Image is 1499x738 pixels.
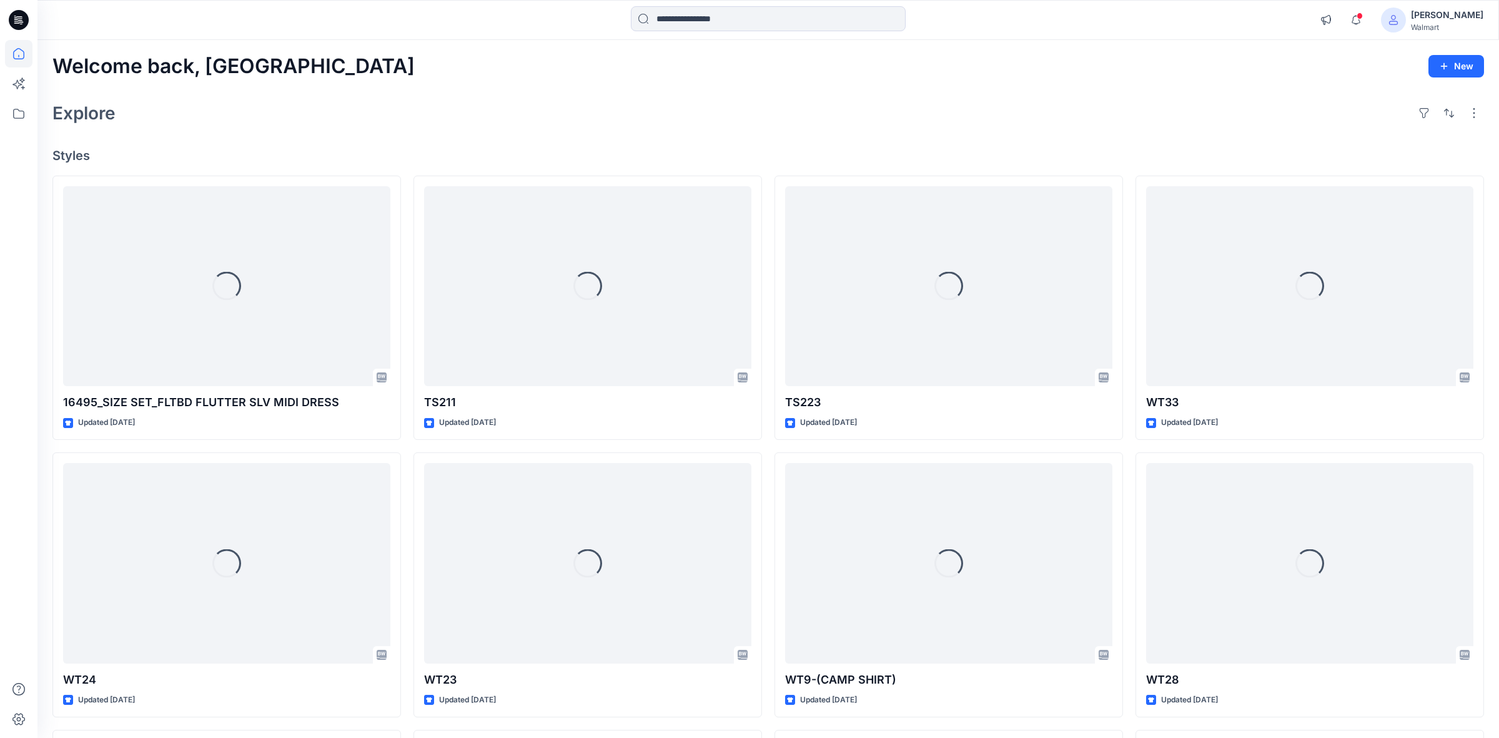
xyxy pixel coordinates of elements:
p: Updated [DATE] [1161,694,1218,707]
p: TS211 [424,394,751,411]
p: Updated [DATE] [439,694,496,707]
p: WT24 [63,671,390,689]
div: [PERSON_NAME] [1411,7,1483,22]
p: WT28 [1146,671,1473,689]
p: TS223 [785,394,1112,411]
p: Updated [DATE] [78,416,135,429]
svg: avatar [1388,15,1398,25]
button: New [1428,55,1484,77]
p: Updated [DATE] [800,416,857,429]
h2: Explore [52,103,116,123]
p: WT33 [1146,394,1473,411]
p: Updated [DATE] [439,416,496,429]
p: Updated [DATE] [800,694,857,707]
h2: Welcome back, [GEOGRAPHIC_DATA] [52,55,415,78]
h4: Styles [52,148,1484,163]
p: Updated [DATE] [1161,416,1218,429]
p: WT23 [424,671,751,689]
p: 16495_SIZE SET_FLTBD FLUTTER SLV MIDI DRESS [63,394,390,411]
p: WT9-(CAMP SHIRT) [785,671,1112,689]
div: Walmart [1411,22,1483,32]
p: Updated [DATE] [78,694,135,707]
